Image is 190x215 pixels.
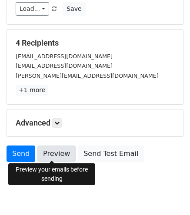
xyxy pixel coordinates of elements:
a: +1 more [16,85,48,96]
iframe: Chat Widget [147,173,190,215]
small: [EMAIL_ADDRESS][DOMAIN_NAME] [16,63,113,69]
a: Load... [16,2,49,16]
small: [EMAIL_ADDRESS][DOMAIN_NAME] [16,53,113,60]
a: Send Test Email [78,146,144,162]
h5: 4 Recipients [16,38,174,48]
div: Preview your emails before sending [8,163,95,185]
a: Send [7,146,35,162]
small: [PERSON_NAME][EMAIL_ADDRESS][DOMAIN_NAME] [16,73,159,79]
h5: Advanced [16,118,174,128]
button: Save [63,2,85,16]
a: Preview [37,146,76,162]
